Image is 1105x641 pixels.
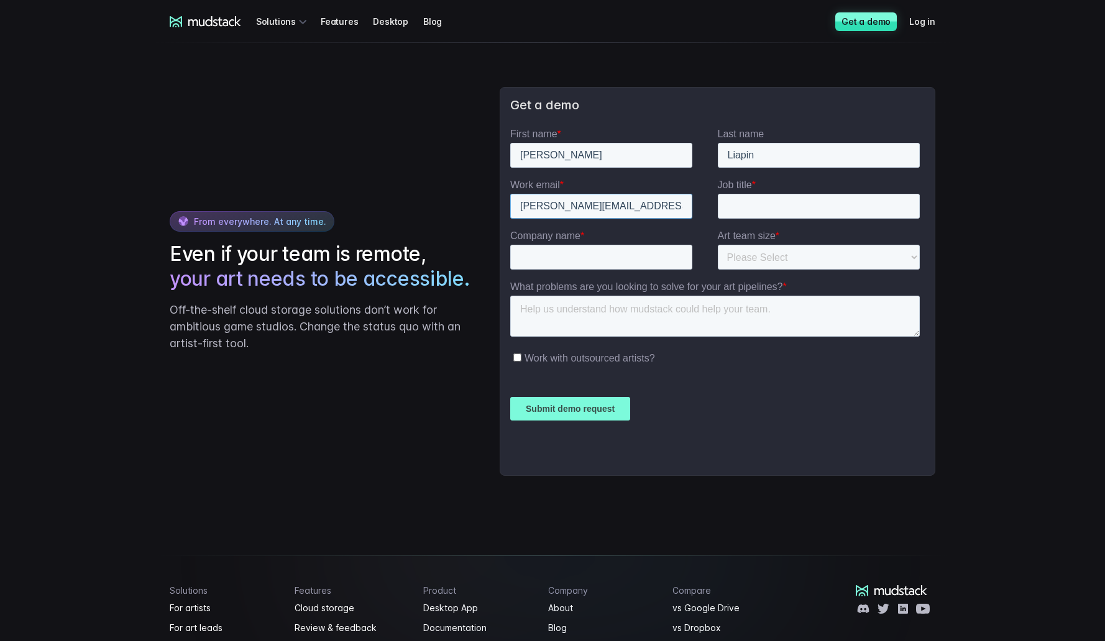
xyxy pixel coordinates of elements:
span: your art needs to be accessible. [170,266,469,291]
h4: Company [548,585,658,596]
a: Review & feedback [295,621,409,635]
a: Blog [548,621,658,635]
a: Cloud storage [295,601,409,616]
a: About [548,601,658,616]
h2: Even if your team is remote, [170,242,475,291]
h3: Get a demo [510,98,925,113]
a: mudstack logo [170,16,241,27]
a: Features [321,10,373,33]
a: For art leads [170,621,280,635]
a: Documentation [423,621,533,635]
span: From everywhere. At any time. [194,216,326,227]
p: Off-the-shelf cloud storage solutions don’t work for ambitious game studios. Change the status qu... [170,301,475,352]
div: Solutions [256,10,311,33]
a: vs Google Drive [672,601,782,616]
a: For artists [170,601,280,616]
h4: Features [295,585,409,596]
a: vs Dropbox [672,621,782,635]
a: mudstack logo [856,585,927,596]
iframe: Form 0 [510,128,925,465]
a: Desktop [373,10,423,33]
a: Blog [423,10,457,33]
a: Log in [909,10,950,33]
a: Get a demo [835,12,897,31]
h4: Product [423,585,533,596]
h4: Compare [672,585,782,596]
h4: Solutions [170,585,280,596]
a: Desktop App [423,601,533,616]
